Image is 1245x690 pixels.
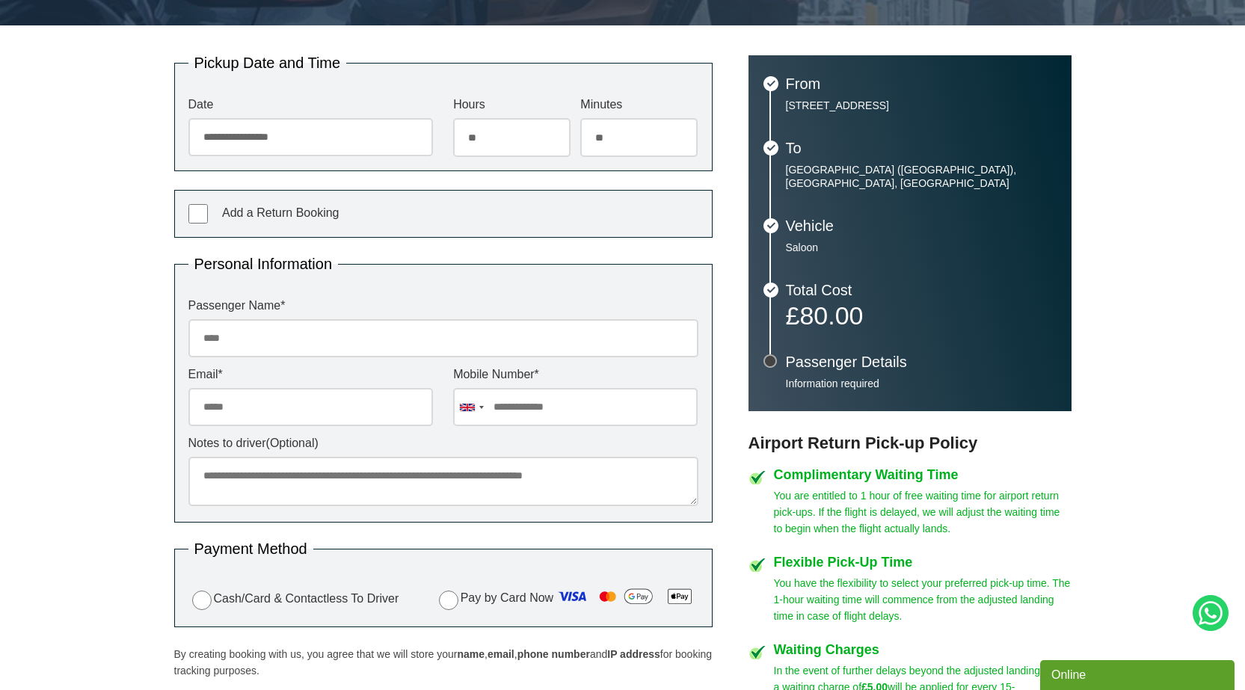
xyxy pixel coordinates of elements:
[188,256,339,271] legend: Personal Information
[786,218,1057,233] h3: Vehicle
[435,585,698,613] label: Pay by Card Now
[1040,657,1238,690] iframe: chat widget
[188,300,698,312] label: Passenger Name
[786,76,1057,91] h3: From
[174,646,713,679] p: By creating booking with us, you agree that we will store your , , and for booking tracking purpo...
[786,305,1057,326] p: £
[188,204,208,224] input: Add a Return Booking
[786,241,1057,254] p: Saloon
[774,575,1072,624] p: You have the flexibility to select your preferred pick-up time. The 1-hour waiting time will comm...
[192,591,212,610] input: Cash/Card & Contactless To Driver
[774,643,1072,656] h4: Waiting Charges
[454,389,488,425] div: United Kingdom: +44
[607,648,660,660] strong: IP address
[188,369,433,381] label: Email
[774,487,1072,537] p: You are entitled to 1 hour of free waiting time for airport return pick-ups. If the flight is del...
[786,141,1057,155] h3: To
[188,99,433,111] label: Date
[786,99,1057,112] p: [STREET_ADDRESS]
[188,437,698,449] label: Notes to driver
[439,591,458,610] input: Pay by Card Now
[748,434,1072,453] h3: Airport Return Pick-up Policy
[580,99,698,111] label: Minutes
[786,377,1057,390] p: Information required
[517,648,590,660] strong: phone number
[786,354,1057,369] h3: Passenger Details
[774,468,1072,481] h4: Complimentary Waiting Time
[488,648,514,660] strong: email
[774,555,1072,569] h4: Flexible Pick-Up Time
[266,437,319,449] span: (Optional)
[188,55,347,70] legend: Pickup Date and Time
[457,648,485,660] strong: name
[453,369,698,381] label: Mobile Number
[786,283,1057,298] h3: Total Cost
[222,206,339,219] span: Add a Return Booking
[188,588,399,610] label: Cash/Card & Contactless To Driver
[786,163,1057,190] p: [GEOGRAPHIC_DATA] ([GEOGRAPHIC_DATA]), [GEOGRAPHIC_DATA], [GEOGRAPHIC_DATA]
[453,99,571,111] label: Hours
[188,541,313,556] legend: Payment Method
[799,301,863,330] span: 80.00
